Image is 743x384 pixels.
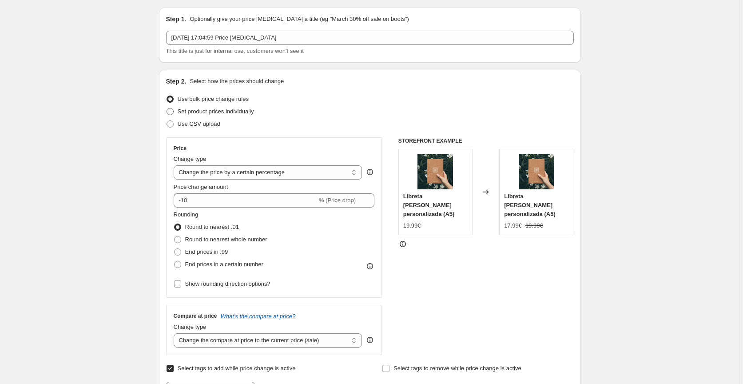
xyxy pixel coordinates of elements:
[190,77,284,86] p: Select how the prices should change
[174,156,207,162] span: Change type
[174,324,207,330] span: Change type
[519,154,554,189] img: libreta-personalizada-misswood-a5-410562_80x.jpg
[174,193,317,208] input: -15
[178,96,249,102] span: Use bulk price change rules
[504,221,522,230] div: 17.99€
[525,221,543,230] strike: 19.99€
[185,280,270,287] span: Show rounding direction options?
[185,261,263,268] span: End prices in a certain number
[178,120,220,127] span: Use CSV upload
[403,221,421,230] div: 19.99€
[174,184,228,190] span: Price change amount
[166,31,574,45] input: 30% off holiday sale
[166,15,187,24] h2: Step 1.
[174,211,199,218] span: Rounding
[166,77,187,86] h2: Step 2.
[178,365,296,372] span: Select tags to add while price change is active
[221,313,296,320] button: What's the compare at price?
[178,108,254,115] span: Set product prices individually
[185,224,239,230] span: Round to nearest .01
[417,154,453,189] img: libreta-personalizada-misswood-a5-410562_80x.jpg
[319,197,356,204] span: % (Price drop)
[398,137,574,144] h6: STOREFRONT EXAMPLE
[185,248,228,255] span: End prices in .99
[166,48,304,54] span: This title is just for internal use, customers won't see it
[403,193,455,217] span: Libreta [PERSON_NAME] personalizada (A5)
[393,365,521,372] span: Select tags to remove while price change is active
[504,193,556,217] span: Libreta [PERSON_NAME] personalizada (A5)
[174,312,217,320] h3: Compare at price
[174,145,187,152] h3: Price
[366,336,374,344] div: help
[185,236,267,243] span: Round to nearest whole number
[190,15,409,24] p: Optionally give your price [MEDICAL_DATA] a title (eg "March 30% off sale on boots")
[366,168,374,176] div: help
